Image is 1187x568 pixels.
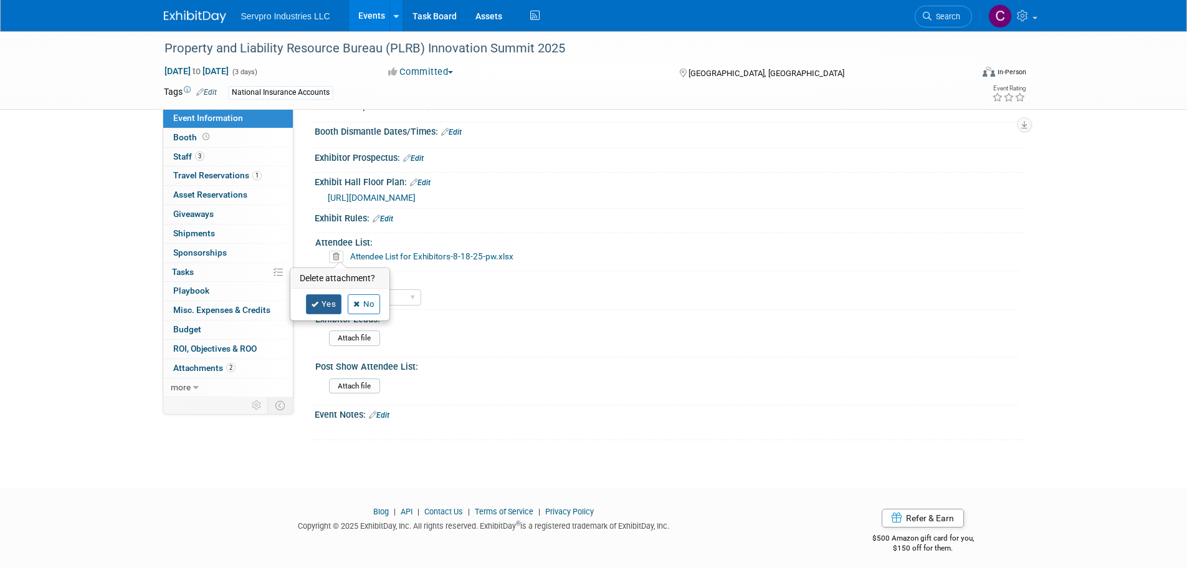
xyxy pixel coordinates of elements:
[315,405,1024,421] div: Event Notes:
[163,282,293,301] a: Playbook
[171,382,191,392] span: more
[414,507,422,516] span: |
[163,320,293,339] a: Budget
[160,37,953,60] div: Property and Liability Resource Bureau (PLRB) Innovation Summit 2025
[173,113,243,123] span: Event Information
[899,65,1027,84] div: Event Format
[173,228,215,238] span: Shipments
[163,205,293,224] a: Giveaways
[267,397,293,413] td: Toggle Event Tabs
[384,65,458,79] button: Committed
[401,507,412,516] a: API
[545,507,594,516] a: Privacy Policy
[373,507,389,516] a: Blog
[163,263,293,282] a: Tasks
[163,359,293,378] a: Attachments2
[172,267,194,277] span: Tasks
[163,301,293,320] a: Misc. Expenses & Credits
[191,66,203,76] span: to
[315,310,1018,325] div: Exhibitor Leads:
[988,4,1012,28] img: Chris Chassagneux
[997,67,1026,77] div: In-Person
[231,68,257,76] span: (3 days)
[350,251,513,261] a: Attendee List for Exhibitors-8-18-25-pw.xlsx
[246,397,268,413] td: Personalize Event Tab Strip
[164,11,226,23] img: ExhibitDay
[465,507,473,516] span: |
[163,340,293,359] a: ROI, Objectives & ROO
[228,86,333,99] div: National Insurance Accounts
[441,128,462,137] a: Edit
[882,509,964,527] a: Refer & Earn
[315,209,1024,225] div: Exhibit Rules:
[173,248,227,258] span: Sponsorships
[822,543,1024,554] div: $150 off for them.
[315,357,1018,373] div: Post Show Attendee List:
[173,286,209,296] span: Playbook
[173,190,247,200] span: Asset Reservations
[196,88,217,97] a: Edit
[226,363,236,372] span: 2
[163,166,293,185] a: Travel Reservations1
[252,171,262,180] span: 1
[163,244,293,262] a: Sponsorships
[163,378,293,397] a: more
[241,11,330,21] span: Servpro Industries LLC
[348,294,380,314] a: No
[173,209,214,219] span: Giveaways
[315,173,1024,189] div: Exhibit Hall Floor Plan:
[315,148,1024,165] div: Exhibitor Prospectus:
[983,67,995,77] img: Format-Inperson.png
[915,6,972,27] a: Search
[173,170,262,180] span: Travel Reservations
[163,109,293,128] a: Event Information
[306,294,342,314] a: Yes
[992,85,1026,92] div: Event Rating
[163,224,293,243] a: Shipments
[164,65,229,77] span: [DATE] [DATE]
[315,271,1018,287] div: Social Media:
[164,517,804,532] div: Copyright © 2025 ExhibitDay, Inc. All rights reserved. ExhibitDay is a registered trademark of Ex...
[315,122,1024,138] div: Booth Dismantle Dates/Times:
[173,363,236,373] span: Attachments
[391,507,399,516] span: |
[173,324,201,334] span: Budget
[410,178,431,187] a: Edit
[424,507,463,516] a: Contact Us
[173,132,212,142] span: Booth
[475,507,533,516] a: Terms of Service
[689,69,844,78] span: [GEOGRAPHIC_DATA], [GEOGRAPHIC_DATA]
[373,214,393,223] a: Edit
[315,233,1018,249] div: Attendee List:
[822,525,1024,554] div: $500 Amazon gift card for you,
[163,128,293,147] a: Booth
[195,152,204,161] span: 3
[200,132,212,142] span: Booth not reserved yet
[163,148,293,166] a: Staff3
[291,269,389,289] h3: Delete attachment?
[173,344,257,354] span: ROI, Objectives & ROO
[163,186,293,205] a: Asset Reservations
[164,85,217,100] td: Tags
[369,411,389,420] a: Edit
[932,12,960,21] span: Search
[403,154,424,163] a: Edit
[173,305,270,315] span: Misc. Expenses & Credits
[173,152,204,161] span: Staff
[328,193,416,203] a: [URL][DOMAIN_NAME]
[516,520,520,527] sup: ®
[535,507,543,516] span: |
